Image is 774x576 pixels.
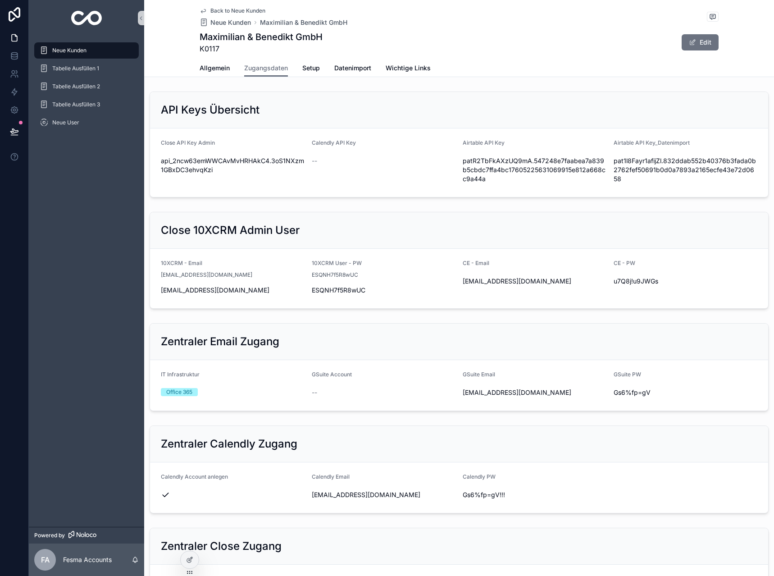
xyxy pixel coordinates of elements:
[614,277,757,286] span: u7Q8j!u9JWGs
[63,555,112,564] p: Fesma Accounts
[614,388,757,397] span: Gs6%fp=gV
[312,260,362,266] span: 10XCRM User - PW
[41,554,50,565] span: FA
[302,60,320,78] a: Setup
[463,277,606,286] span: [EMAIL_ADDRESS][DOMAIN_NAME]
[161,473,228,480] span: Calendly Account anlegen
[614,139,690,146] span: Airtable API Key_Datenimport
[161,223,300,238] h2: Close 10XCRM Admin User
[200,31,323,43] h1: Maximilian & Benedikt GmbH
[161,271,252,279] span: [EMAIL_ADDRESS][DOMAIN_NAME]
[200,64,230,73] span: Allgemein
[312,139,356,146] span: Calendly API Key
[312,388,317,397] span: --
[161,334,279,349] h2: Zentraler Email Zugang
[614,371,641,378] span: GSuite PW
[312,156,317,165] span: --
[161,539,282,553] h2: Zentraler Close Zugang
[34,114,139,131] a: Neue User
[161,260,202,266] span: 10XCRM - Email
[210,18,251,27] span: Neue Kunden
[29,527,144,544] a: Powered by
[29,36,144,142] div: scrollable content
[386,64,431,73] span: Wichtige Links
[34,96,139,113] a: Tabelle Ausfüllen 3
[463,371,495,378] span: GSuite Email
[312,490,455,499] span: [EMAIL_ADDRESS][DOMAIN_NAME]
[161,103,260,117] h2: API Keys Übersicht
[200,7,265,14] a: Back to Neue Kunden
[244,60,288,77] a: Zugangsdaten
[161,156,305,174] span: api_2ncw63emWWCAvMvHRHAkC4.3oS1NXzm1GBxDC3ehvqKzi
[244,64,288,73] span: Zugangsdaten
[260,18,347,27] a: Maximilian & Benedikt GmbH
[312,286,455,295] span: ESQNH7f5R8wUC
[302,64,320,73] span: Setup
[463,260,489,266] span: CE - Email
[161,139,215,146] span: Close API Key Admin
[312,473,350,480] span: Calendly Email
[161,371,200,378] span: IT Infrastruktur
[312,271,358,279] span: ESQNH7f5R8wUC
[334,60,371,78] a: Datenimport
[34,60,139,77] a: Tabelle Ausfüllen 1
[614,156,757,183] span: pat1l8Fayr1afijZl.832ddab552b40376b3fada0b2762fef50691b0d0a7893a2165ecfe43e72d0658
[52,101,100,108] span: Tabelle Ausfüllen 3
[71,11,102,25] img: App logo
[34,532,65,539] span: Powered by
[334,64,371,73] span: Datenimport
[166,388,192,396] div: Office 365
[463,156,606,183] span: patR2TbFkAXzUQ9mA.547248e7faabea7a839b5cbdc7ffa4bc17605225631069915e812a668cc9a44a
[34,78,139,95] a: Tabelle Ausfüllen 2
[52,65,99,72] span: Tabelle Ausfüllen 1
[200,18,251,27] a: Neue Kunden
[34,42,139,59] a: Neue Kunden
[52,47,87,54] span: Neue Kunden
[312,371,352,378] span: GSuite Account
[210,7,265,14] span: Back to Neue Kunden
[200,60,230,78] a: Allgemein
[52,83,100,90] span: Tabelle Ausfüllen 2
[386,60,431,78] a: Wichtige Links
[614,260,635,266] span: CE - PW
[682,34,719,50] button: Edit
[463,473,496,480] span: Calendly PW
[52,119,79,126] span: Neue User
[463,388,606,397] span: [EMAIL_ADDRESS][DOMAIN_NAME]
[161,437,297,451] h2: Zentraler Calendly Zugang
[463,139,505,146] span: Airtable API Key
[161,286,305,295] span: [EMAIL_ADDRESS][DOMAIN_NAME]
[463,490,606,499] span: Gs6%fp=gV!!!
[200,43,323,54] span: K0117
